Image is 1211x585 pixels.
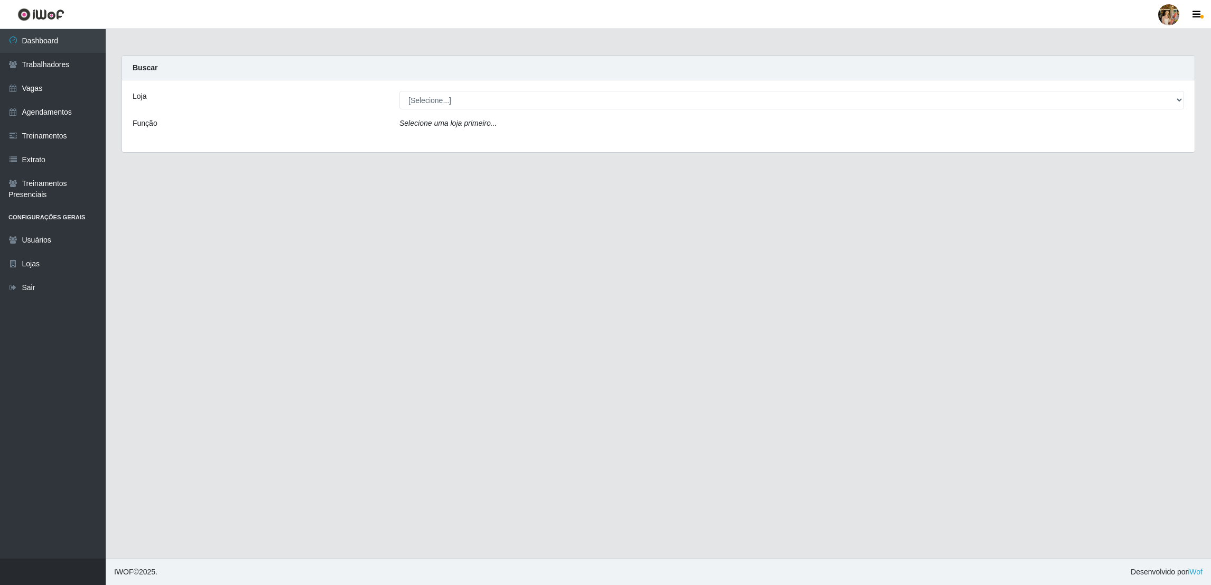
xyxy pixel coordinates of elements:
strong: Buscar [133,63,157,72]
span: © 2025 . [114,567,157,578]
span: IWOF [114,568,134,576]
label: Função [133,118,157,129]
img: CoreUI Logo [17,8,64,21]
i: Selecione uma loja primeiro... [399,119,497,127]
a: iWof [1188,568,1203,576]
label: Loja [133,91,146,102]
span: Desenvolvido por [1131,567,1203,578]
